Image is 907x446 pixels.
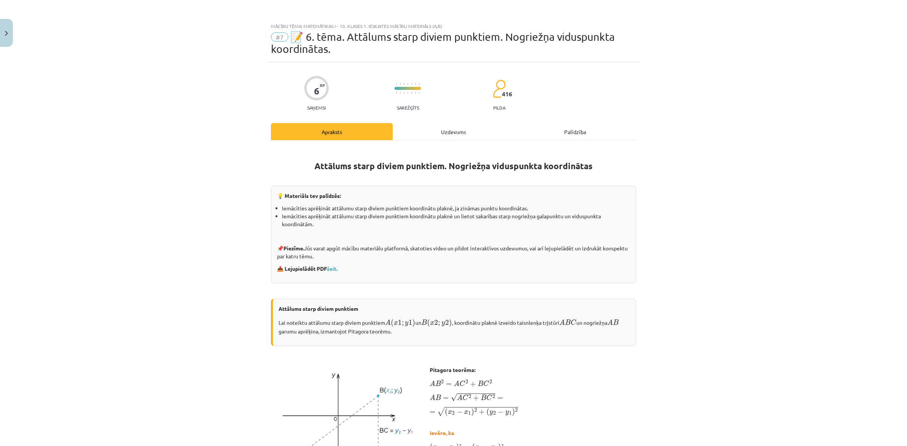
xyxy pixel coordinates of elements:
strong: 📥 Lejupielādēt PDF [277,265,339,272]
span: B [435,395,441,400]
p: Saņemsi [304,105,329,110]
span: 2 [441,380,444,384]
span: A [607,319,613,325]
span: 2 [515,408,518,412]
span: √ [437,407,445,416]
img: icon-short-line-57e1e144782c952c97e751825c79c345078a6d821885a25fce030b3d8c18986b.svg [400,83,401,85]
span: XP [320,83,325,87]
span: ) [412,319,415,327]
strong: 💡 Materiāls tev palīdzēs: [277,192,341,199]
div: 6 [314,86,319,96]
strong: Pitagora teorēma: [430,366,475,373]
span: 2 [445,320,449,325]
span: + [473,395,479,401]
span: + [479,409,484,414]
span: 2 [434,320,438,325]
span: 2 [469,395,471,398]
span: = [430,411,435,414]
span: ( [391,319,394,327]
a: šeit. [327,265,337,272]
li: Iemācīties aprēķināt attālumu starp diviem punktiem koordinātu plaknē un lietot sakarības starp n... [282,212,630,228]
span: − [498,409,503,414]
span: B [565,319,571,325]
span: A [385,319,391,325]
span: 2 [452,411,455,415]
span: 1 [468,411,471,415]
img: icon-short-line-57e1e144782c952c97e751825c79c345078a6d821885a25fce030b3d8c18986b.svg [396,83,397,85]
p: Sarežģīts [397,105,419,110]
span: − [457,409,463,414]
span: 1 [409,320,412,325]
span: y [505,410,509,415]
span: C [463,395,468,400]
img: students-c634bb4e5e11cddfef0936a35e636f08e4e9abd3cc4e673bd6f9a4125e45ecb1.svg [492,79,506,98]
span: A [430,394,435,400]
div: Mācību tēma: Matemātikas i - 10. klases 1. ieskaites mācību materiāls (a,b) [271,23,636,29]
span: ) [471,408,474,416]
span: 2 [492,395,495,398]
li: Iemācīties aprēķināt attālumu starp diviem punktiem koordinātu plaknē, ja zināmas punktu koordinā... [282,204,630,212]
span: ) [449,319,452,327]
p: 📌 Jūs varat apgūt mācību materiālu platformā, skatoties video un pildot interaktīvos uzdevumus, v... [277,244,630,260]
span: ) [512,408,515,416]
span: x [394,321,398,325]
span: = [446,383,452,386]
img: icon-short-line-57e1e144782c952c97e751825c79c345078a6d821885a25fce030b3d8c18986b.svg [415,92,416,94]
span: ( [445,408,448,416]
span: y [405,321,409,326]
span: B [421,319,427,325]
div: Palīdzība [514,123,636,140]
img: icon-short-line-57e1e144782c952c97e751825c79c345078a6d821885a25fce030b3d8c18986b.svg [407,92,408,94]
span: A [559,319,565,325]
strong: Attālums starp diviem punktiem. Nogriežņa viduspunkta koordinātas [314,160,593,171]
span: #7 [271,32,288,42]
span: ; [438,321,440,326]
p: pilda [493,105,505,110]
span: A [430,380,435,386]
span: A [454,380,460,386]
span: C [486,395,492,400]
span: = [443,397,449,400]
img: icon-short-line-57e1e144782c952c97e751825c79c345078a6d821885a25fce030b3d8c18986b.svg [396,92,397,94]
span: B [435,381,441,386]
span: 1 [398,320,402,325]
strong: Piezīme. [283,245,304,252]
span: 2 [489,380,492,384]
img: icon-short-line-57e1e144782c952c97e751825c79c345078a6d821885a25fce030b3d8c18986b.svg [411,83,412,85]
span: y [489,410,493,415]
span: √ [451,394,457,401]
span: x [430,321,434,325]
span: 2 [466,380,468,384]
span: + [470,381,476,387]
img: icon-short-line-57e1e144782c952c97e751825c79c345078a6d821885a25fce030b3d8c18986b.svg [400,92,401,94]
img: icon-short-line-57e1e144782c952c97e751825c79c345078a6d821885a25fce030b3d8c18986b.svg [411,92,412,94]
div: Apraksts [271,123,393,140]
span: ( [486,408,489,416]
span: = [497,397,503,400]
span: x [448,410,452,414]
span: B [478,381,483,386]
span: A [457,394,463,400]
img: icon-short-line-57e1e144782c952c97e751825c79c345078a6d821885a25fce030b3d8c18986b.svg [407,83,408,85]
div: Uzdevums [393,123,514,140]
img: icon-close-lesson-0947bae3869378f0d4975bcd49f059093ad1ed9edebbc8119c70593378902aed.svg [5,31,8,36]
span: 1 [509,411,512,415]
span: C [460,381,465,386]
span: B [481,395,486,400]
span: 📝 6. tēma. Attālums starp diviem punktiem. Nogriežņa viduspunkta koordinātas. [271,31,615,55]
strong: Attālums starp diviem punktiem [279,305,358,312]
span: ( [427,319,430,327]
p: Lai noteiktu attālumu starp diviem punktiem un , koordinātu plaknē izveido taisnlenķa trjstūri un... [279,317,630,335]
span: 416 [502,91,512,97]
strong: Ievēro, ka [430,429,454,436]
span: y [441,321,445,326]
span: ; [402,321,404,326]
img: icon-short-line-57e1e144782c952c97e751825c79c345078a6d821885a25fce030b3d8c18986b.svg [415,83,416,85]
span: C [483,381,489,386]
span: 2 [493,411,496,415]
span: 2 [474,408,477,412]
